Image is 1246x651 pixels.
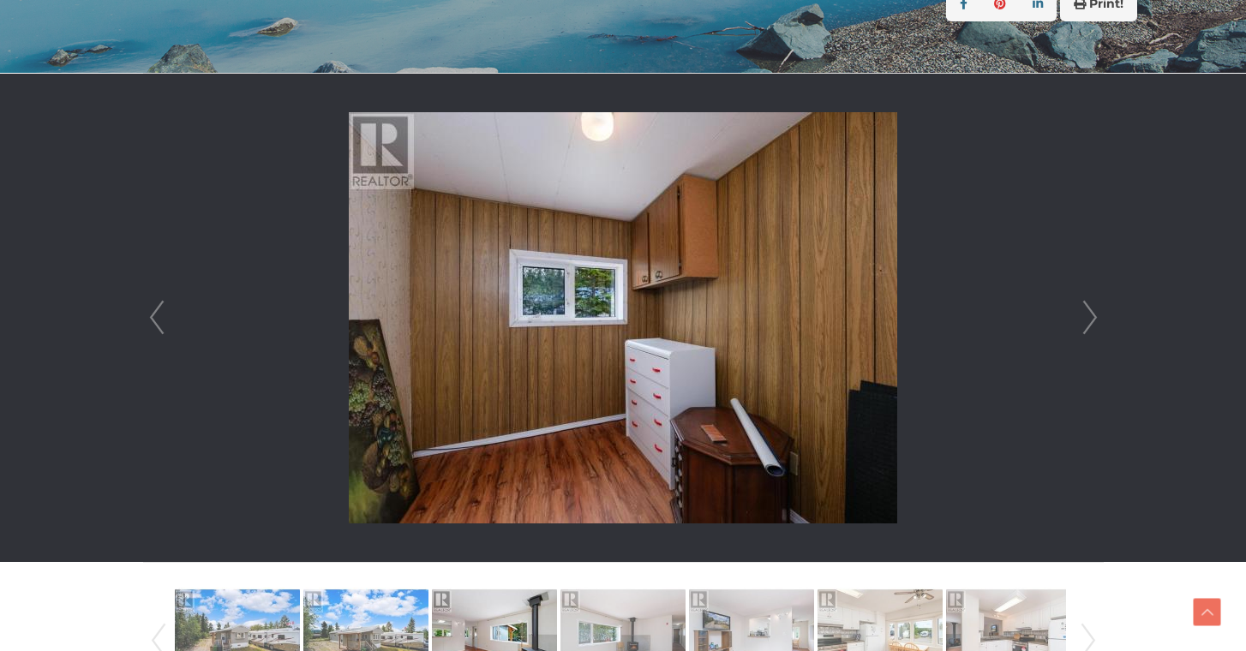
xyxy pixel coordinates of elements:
a: Next [1077,74,1103,562]
img: 19 Eagle Place, Whitehorse, Yukon Y1A 6B4 - Photo 11 - 16626 [349,112,897,523]
a: Prev [144,74,170,562]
